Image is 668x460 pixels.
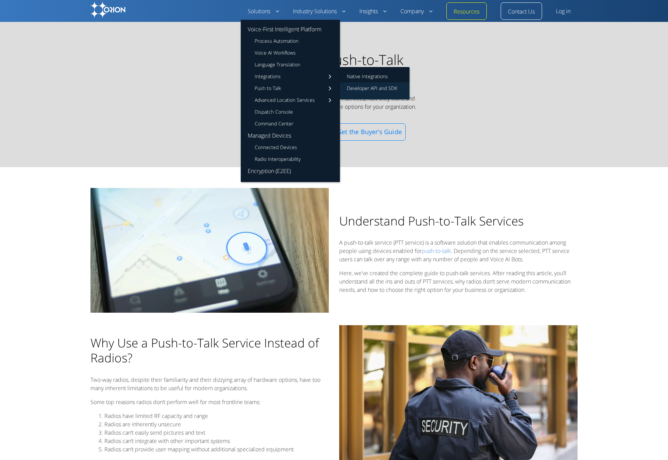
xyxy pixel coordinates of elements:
a: Solutions [248,7,279,16]
li: Radios can’t easily send pictures and text [104,428,329,437]
img: PTT 2.0 - The next generation of frontline communication - Orion [90,188,329,313]
li: Radios can’t provide user mapping without additional specialized equipment [104,445,329,453]
a: Developer API and SDK [340,82,409,99]
a: Voice AI Workflows [241,47,340,59]
a: Insights [359,7,387,16]
a: push-to-talk [422,247,451,255]
a: Company [400,7,432,16]
a: Integrations [241,71,340,82]
p: Two-way radios, despite their familiarity and their dizzying array of hardware options, have too ... [90,376,329,392]
a: Push to Talk [241,82,340,94]
li: Radios can’t integrate with other important systems [104,437,329,445]
a: Native Integrations [340,67,409,82]
iframe: Chat Widget [543,379,668,460]
a: Radio Interoperability [241,153,340,165]
a: Industry Solutions [293,7,345,16]
h2: Understand Push-to-Talk Services [339,213,578,228]
li: Radios are inherently unsecure [104,420,329,428]
a: Voice-First Intelligent Platform [241,20,340,35]
a: Contact Us [508,8,535,16]
p: Some top reasons radios don’t perform well for most frontline teams: [90,398,329,406]
img: Orion [90,2,125,18]
a: Process Automation [241,35,340,47]
h2: Why Use a Push-to-Talk Service Instead of Radios? [90,335,329,365]
a: Advanced Location Services [241,94,340,106]
a: Language Translation [241,59,340,71]
a: Managed Devices [241,130,340,141]
a: Log in [556,7,571,16]
a: Encryption (E2EE) [241,165,340,182]
li: Radios have limited RF capacity and range [104,412,329,420]
p: A push-to-talk service (PTT service) is a software solution that enables communication among peop... [339,238,578,263]
a: Connected Devices [241,141,340,153]
a: Resources [454,8,479,16]
a: Command Center [241,118,340,130]
p: Here, we've created the complete guide to push-talk services. After reading this article, you’ll ... [339,269,578,294]
a: Dispatch Console [241,106,340,118]
a: Get the Buyer’s Guide [333,123,406,141]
